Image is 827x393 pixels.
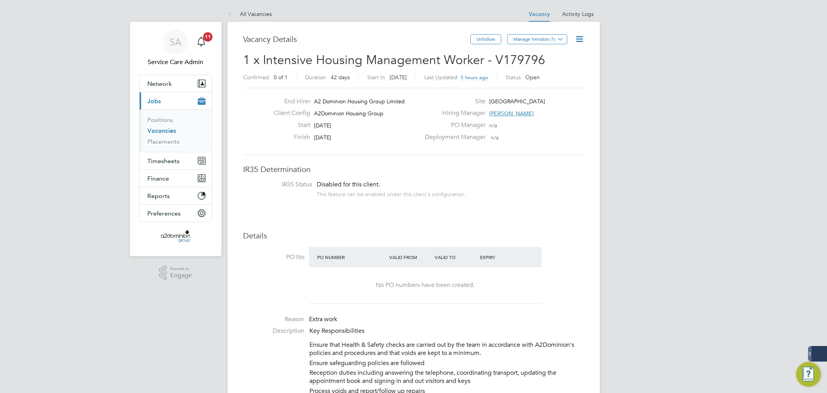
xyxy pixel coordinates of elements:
li: Ensure that Health & Safety checks are carried out by the team in accordance with A2Dominion's po... [309,341,584,359]
li: Reception duties including answering the telephone, coordinating transport, updating the appointm... [309,369,584,387]
div: No PO numbers have been created. [317,281,534,289]
label: Status [506,74,521,81]
a: Activity Logs [562,10,594,17]
label: Start In [367,74,385,81]
span: n/a [491,134,499,141]
label: Finish [268,133,310,141]
span: Powered by [170,266,192,272]
span: 42 days [331,74,350,81]
a: Positions [147,116,173,123]
span: [GEOGRAPHIC_DATA] [489,98,545,105]
label: Reason [243,315,304,323]
span: Jobs [147,97,161,105]
label: Duration [305,74,326,81]
span: 0 of 1 [274,74,288,81]
p: Key Responsibilities [309,327,584,335]
button: Network [140,75,212,92]
label: Deployment Manager [420,133,485,141]
span: SA [170,37,181,47]
button: Reports [140,187,212,204]
span: [DATE] [314,122,331,129]
button: Jobs [140,92,212,110]
span: [DATE] [390,74,407,81]
button: Unfollow [470,34,501,44]
span: Network [147,80,172,87]
nav: Main navigation [130,22,221,256]
span: Engage [170,272,192,279]
label: Description [243,327,304,335]
span: Preferences [147,210,181,217]
h3: IR35 Determination [243,164,584,174]
span: 11 [203,32,212,42]
a: Vacancy [529,11,550,17]
label: End Hirer [268,97,310,106]
label: PO No [243,253,304,261]
span: Finance [147,175,169,182]
span: A2Dominion Housing Group [314,110,383,117]
button: Timesheets [140,152,212,169]
label: Site [420,97,485,106]
span: Disabled for this client. [317,181,380,188]
div: PO Number [315,250,388,264]
div: This feature can be enabled under this client's configuration. [317,189,466,198]
div: Valid To [433,250,478,264]
a: Powered byEngage [159,266,192,280]
div: Jobs [140,110,212,152]
h3: Details [243,231,584,241]
span: Timesheets [147,157,180,165]
div: Expiry [478,250,523,264]
label: Start [268,121,310,129]
label: Confirmed [243,74,269,81]
label: Client Config [268,109,310,117]
span: Extra work [309,315,337,323]
span: Service Care Admin [139,57,212,67]
span: A2 Dominion Housing Group Limited [314,98,405,105]
span: 1 x Intensive Housing Management Worker - V179796 [243,52,545,68]
button: Engage Resource Center [796,362,821,387]
button: Finance [140,170,212,187]
h3: Vacancy Details [243,34,470,44]
span: n/a [489,122,497,129]
span: [DATE] [314,134,331,141]
a: Placements [147,138,180,145]
label: IR35 Status [251,181,312,189]
div: Valid From [387,250,433,264]
span: [PERSON_NAME] [489,110,534,117]
a: 11 [193,30,209,54]
label: PO Manager [420,121,485,129]
img: a2dominion-logo-retina.png [161,230,190,242]
a: SAService Care Admin [139,30,212,67]
a: Vacancies [147,127,176,134]
span: Open [525,74,540,81]
button: Manage Vendors (1) [507,34,567,44]
label: Hiring Manager [420,109,485,117]
label: Last Updated [424,74,458,81]
li: Ensure safeguarding policies are followed [309,359,584,369]
span: Reports [147,192,170,200]
span: 5 hours ago [461,74,488,81]
button: Preferences [140,205,212,222]
a: Go to home page [139,230,212,242]
a: All Vacancies [228,10,272,17]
